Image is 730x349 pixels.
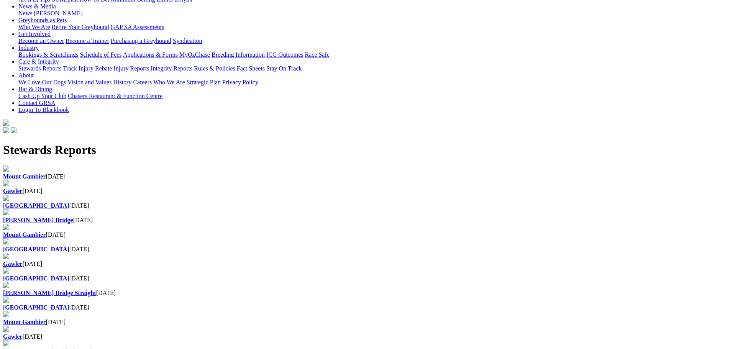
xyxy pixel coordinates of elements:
[18,10,32,16] a: News
[18,10,727,17] div: News & Media
[173,38,202,44] a: Syndication
[18,24,50,30] a: Who We Are
[3,188,727,195] div: [DATE]
[123,51,178,58] a: Applications & Forms
[111,24,164,30] a: GAP SA Assessments
[18,31,51,37] a: Get Involved
[222,79,258,85] a: Privacy Policy
[3,290,96,296] a: [PERSON_NAME] Bridge Straight
[3,275,69,282] a: [GEOGRAPHIC_DATA]
[3,173,727,180] div: [DATE]
[18,72,34,79] a: About
[3,120,9,126] img: logo-grsa-white.png
[3,165,9,172] img: file-red.svg
[18,51,727,58] div: Industry
[3,217,727,224] div: [DATE]
[266,51,303,58] a: ICG Outcomes
[66,38,109,44] a: Become a Trainer
[3,261,727,267] div: [DATE]
[68,93,162,99] a: Chasers Restaurant & Function Centre
[3,246,69,252] a: [GEOGRAPHIC_DATA]
[3,261,23,267] a: Gawler
[3,231,727,238] div: [DATE]
[3,275,727,282] div: [DATE]
[113,79,131,85] a: History
[3,238,9,244] img: file-red.svg
[212,51,265,58] a: Breeding Information
[3,282,9,288] img: file-red.svg
[18,38,727,44] div: Get Involved
[133,79,152,85] a: Careers
[179,51,210,58] a: MyOzChase
[3,217,73,223] a: [PERSON_NAME] Bridge
[18,107,69,113] a: Login To Blackbook
[3,311,9,317] img: file-red.svg
[3,246,727,253] div: [DATE]
[3,319,46,325] a: Mount Gambier
[3,231,46,238] a: Mount Gambier
[18,38,64,44] a: Become an Owner
[3,297,9,303] img: file-red.svg
[237,65,265,72] a: Fact Sheets
[153,79,185,85] a: Who We Are
[3,127,9,133] img: facebook.svg
[3,326,9,332] img: file-red.svg
[18,51,78,58] a: Bookings & Scratchings
[11,127,17,133] img: twitter.svg
[113,65,149,72] a: Injury Reports
[3,224,9,230] img: file-red.svg
[3,304,69,311] a: [GEOGRAPHIC_DATA]
[3,195,9,201] img: file-red.svg
[18,24,727,31] div: Greyhounds as Pets
[3,180,9,186] img: file-red.svg
[18,58,59,65] a: Care & Integrity
[18,93,727,100] div: Bar & Dining
[18,100,55,106] a: Contact GRSA
[67,79,112,85] a: Vision and Values
[80,51,121,58] a: Schedule of Fees
[3,202,727,209] div: [DATE]
[18,79,66,85] a: We Love Our Dogs
[63,65,112,72] a: Track Injury Rebate
[18,44,39,51] a: Industry
[266,65,302,72] a: Stay On Track
[3,333,727,340] div: [DATE]
[111,38,171,44] a: Purchasing a Greyhound
[18,17,67,23] a: Greyhounds as Pets
[187,79,221,85] a: Strategic Plan
[52,24,109,30] a: Retire Your Greyhound
[18,65,727,72] div: Care & Integrity
[3,340,9,346] img: file-red.svg
[3,290,727,297] div: [DATE]
[3,319,727,326] div: [DATE]
[3,202,69,209] a: [GEOGRAPHIC_DATA]
[305,51,329,58] a: Race Safe
[3,333,23,340] a: Gawler
[3,304,727,311] div: [DATE]
[34,10,82,16] a: [PERSON_NAME]
[18,86,52,92] a: Bar & Dining
[18,65,61,72] a: Stewards Reports
[3,209,9,215] img: file-red.svg
[3,143,727,157] h1: Stewards Reports
[18,93,66,99] a: Cash Up Your Club
[18,79,727,86] div: About
[18,3,56,10] a: News & Media
[3,267,9,274] img: file-red.svg
[3,188,23,194] a: Gawler
[194,65,235,72] a: Rules & Policies
[151,65,192,72] a: Integrity Reports
[3,173,46,180] a: Mount Gambier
